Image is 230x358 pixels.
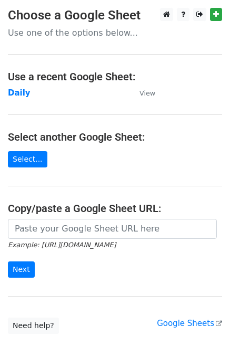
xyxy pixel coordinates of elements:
h4: Use a recent Google Sheet: [8,70,222,83]
a: Daily [8,88,31,98]
h3: Choose a Google Sheet [8,8,222,23]
input: Paste your Google Sheet URL here [8,219,217,239]
h4: Select another Google Sheet: [8,131,222,143]
h4: Copy/paste a Google Sheet URL: [8,202,222,215]
a: View [129,88,155,98]
small: Example: [URL][DOMAIN_NAME] [8,241,116,249]
input: Next [8,261,35,278]
small: View [139,89,155,97]
a: Need help? [8,318,59,334]
a: Select... [8,151,47,167]
p: Use one of the options below... [8,27,222,38]
a: Google Sheets [157,319,222,328]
